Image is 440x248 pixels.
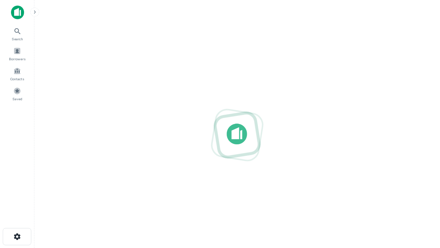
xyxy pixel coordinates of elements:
a: Search [2,24,32,43]
img: capitalize-icon.png [11,6,24,19]
span: Search [12,36,23,42]
a: Borrowers [2,44,32,63]
span: Contacts [10,76,24,82]
a: Contacts [2,64,32,83]
span: Borrowers [9,56,25,62]
span: Saved [12,96,22,102]
a: Saved [2,84,32,103]
iframe: Chat Widget [406,171,440,204]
